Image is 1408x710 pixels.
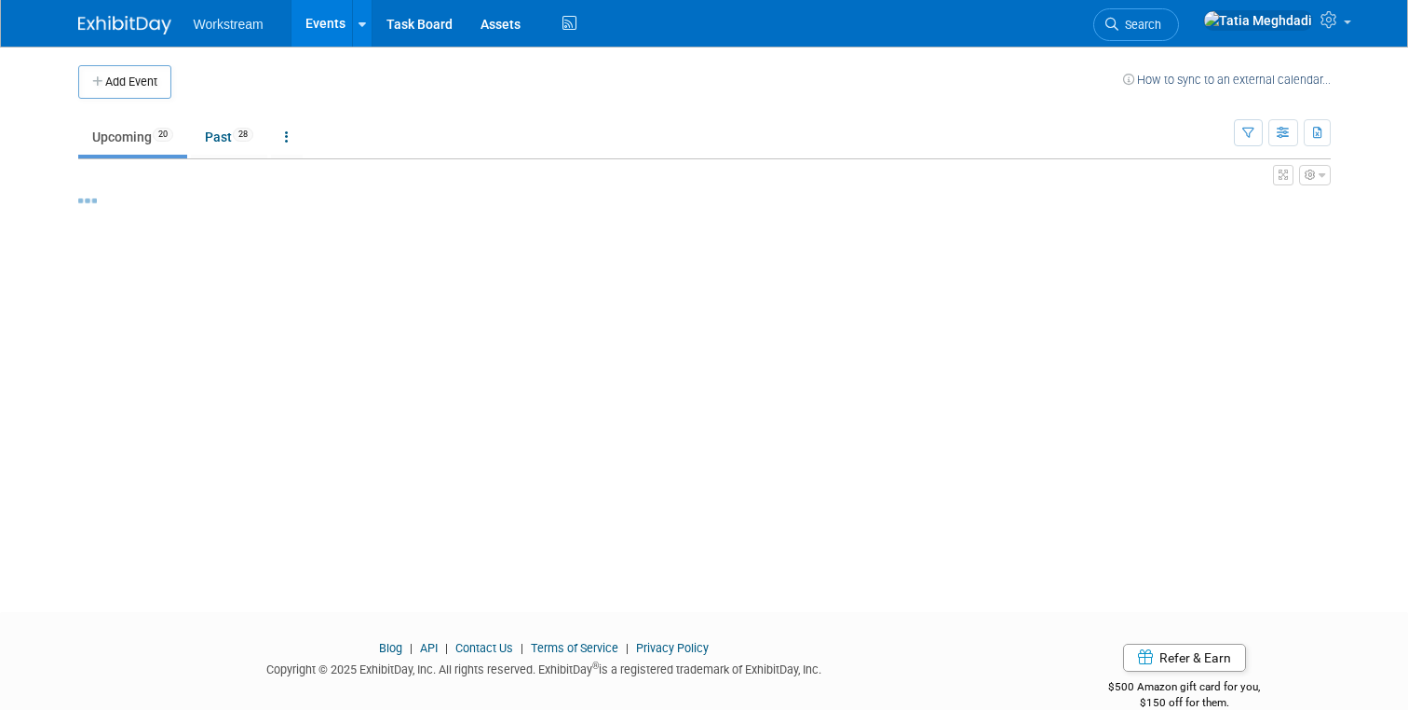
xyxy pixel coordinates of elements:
[1118,18,1161,32] span: Search
[420,641,438,655] a: API
[194,17,264,32] span: Workstream
[455,641,513,655] a: Contact Us
[592,661,599,671] sup: ®
[1123,73,1331,87] a: How to sync to an external calendar...
[233,128,253,142] span: 28
[405,641,417,655] span: |
[153,128,173,142] span: 20
[636,641,709,655] a: Privacy Policy
[516,641,528,655] span: |
[621,641,633,655] span: |
[1203,10,1313,31] img: Tatia Meghdadi
[531,641,618,655] a: Terms of Service
[78,119,187,155] a: Upcoming20
[379,641,402,655] a: Blog
[78,16,171,34] img: ExhibitDay
[1038,667,1331,710] div: $500 Amazon gift card for you,
[1123,644,1246,672] a: Refer & Earn
[1093,8,1179,41] a: Search
[78,65,171,99] button: Add Event
[191,119,267,155] a: Past28
[78,657,1010,678] div: Copyright © 2025 ExhibitDay, Inc. All rights reserved. ExhibitDay is a registered trademark of Ex...
[78,198,97,203] img: loading...
[440,641,453,655] span: |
